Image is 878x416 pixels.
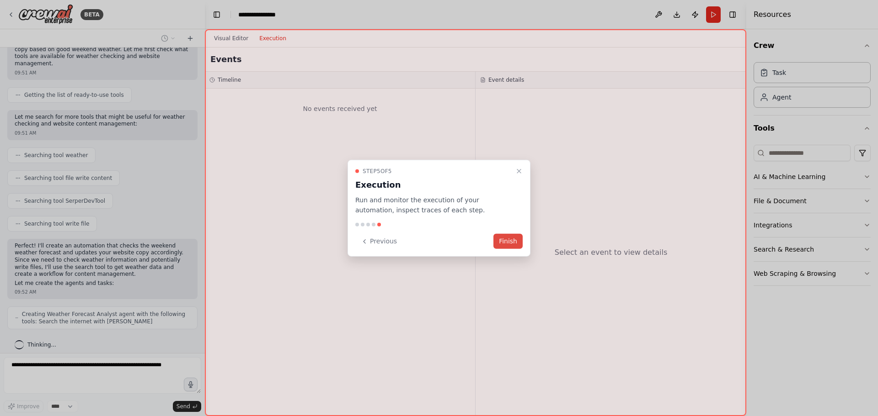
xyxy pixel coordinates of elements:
[363,167,392,174] span: Step 5 of 5
[210,8,223,21] button: Hide left sidebar
[355,195,512,216] p: Run and monitor the execution of your automation, inspect traces of each step.
[493,234,523,249] button: Finish
[514,165,525,176] button: Close walkthrough
[355,178,512,191] h3: Execution
[355,234,402,249] button: Previous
